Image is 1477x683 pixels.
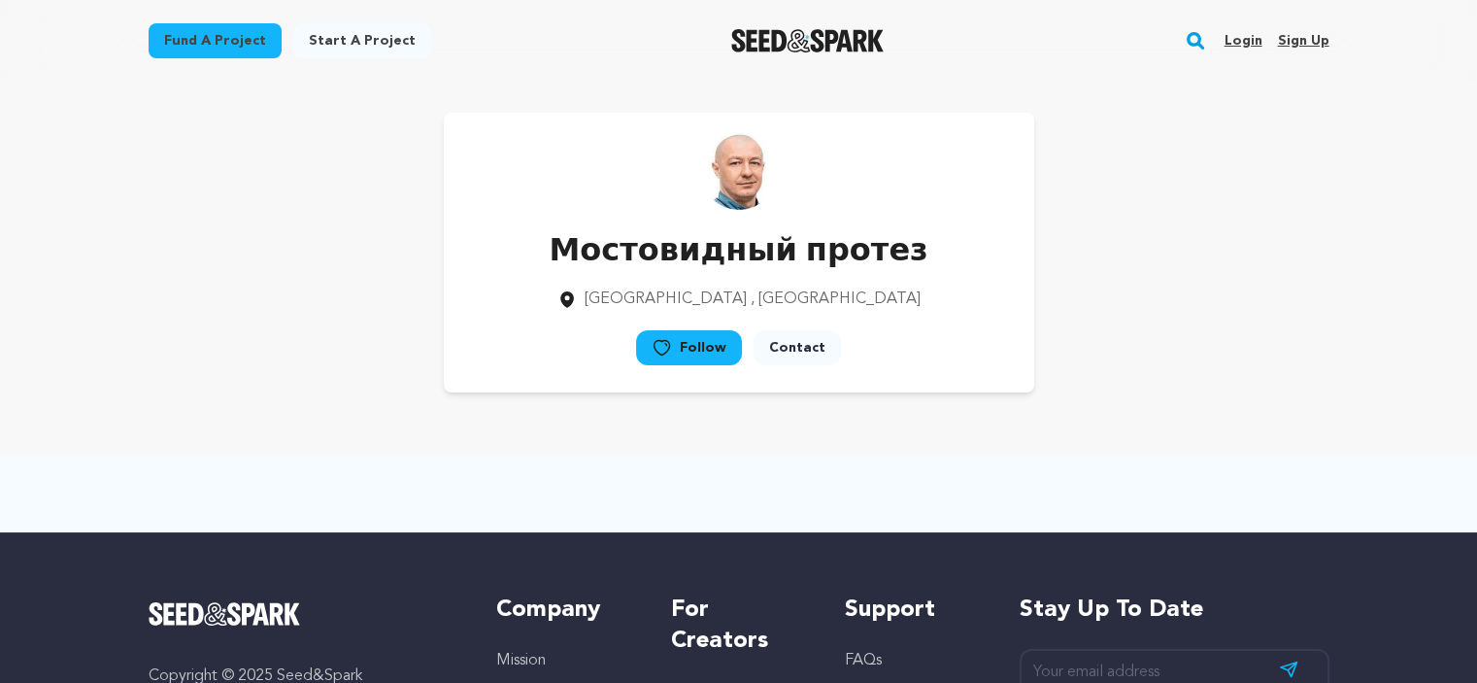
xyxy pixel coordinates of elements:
h5: Company [496,595,631,626]
img: Seed&Spark Logo [149,602,301,626]
a: Follow [636,330,742,365]
a: Start a project [293,23,431,58]
span: , [GEOGRAPHIC_DATA] [751,291,921,307]
a: Seed&Spark Homepage [731,29,884,52]
a: FAQs [845,653,882,668]
p: Мостовидный протез [549,229,927,276]
a: Fund a project [149,23,282,58]
h5: Stay up to date [1020,595,1329,626]
a: Contact [754,330,841,365]
img: https://seedandspark-static.s3.us-east-2.amazonaws.com/images/User/002/311/207/medium/ad4976787a1... [700,132,778,210]
h5: For Creators [671,595,806,657]
a: Seed&Spark Homepage [149,602,458,626]
a: Mission [496,653,546,668]
h5: Support [845,595,980,626]
span: [GEOGRAPHIC_DATA] [585,291,747,307]
a: Sign up [1277,25,1328,56]
img: Seed&Spark Logo Dark Mode [731,29,884,52]
a: Login [1224,25,1261,56]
